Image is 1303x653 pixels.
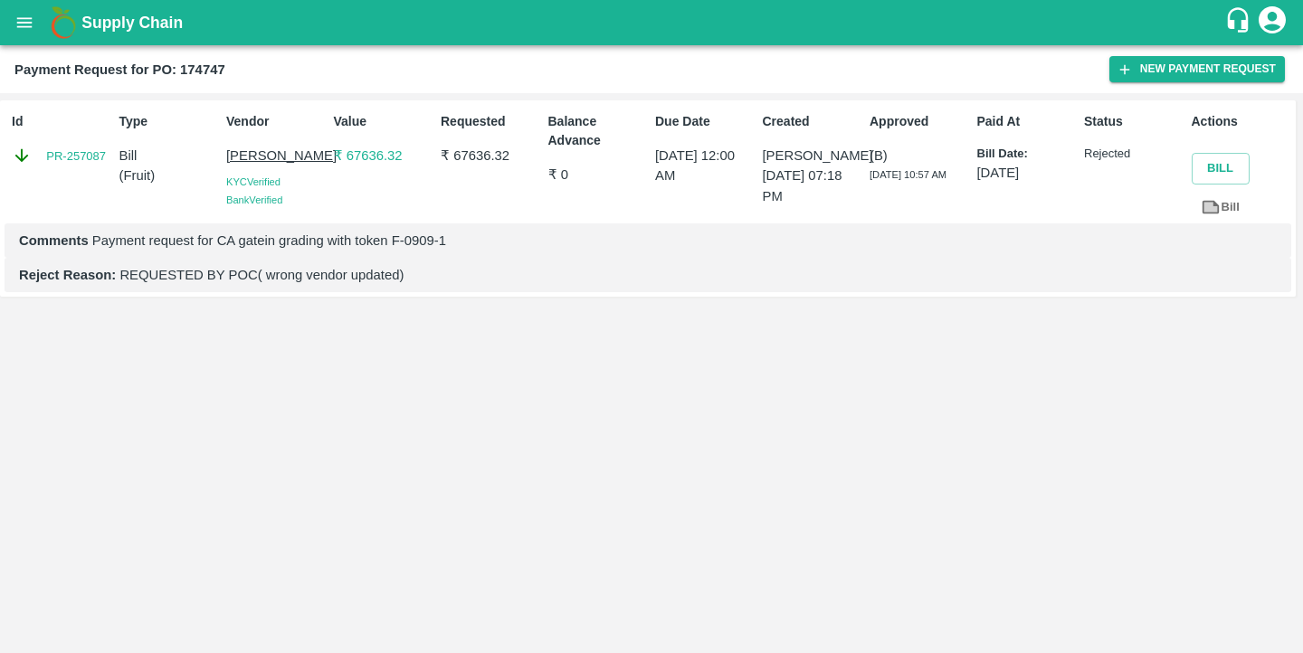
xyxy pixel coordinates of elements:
[1192,112,1291,131] p: Actions
[226,112,326,131] p: Vendor
[19,233,89,248] b: Comments
[763,112,862,131] p: Created
[14,62,225,77] b: Payment Request for PO: 174747
[763,166,862,206] p: [DATE] 07:18 PM
[548,165,648,185] p: ₹ 0
[226,176,281,187] span: KYC Verified
[119,146,219,166] p: Bill
[977,146,1077,163] p: Bill Date:
[1109,56,1285,82] button: New Payment Request
[119,166,219,185] p: ( Fruit )
[226,194,282,205] span: Bank Verified
[655,146,755,186] p: [DATE] 12:00 AM
[1192,192,1250,223] a: Bill
[4,2,45,43] button: open drawer
[1224,6,1256,39] div: customer-support
[12,112,111,131] p: Id
[1084,146,1184,163] p: Rejected
[870,169,946,180] span: [DATE] 10:57 AM
[81,10,1224,35] a: Supply Chain
[19,268,116,282] b: Reject Reason:
[977,112,1077,131] p: Paid At
[19,231,1277,251] p: Payment request for CA gatein grading with token F-0909-1
[1256,4,1289,42] div: account of current user
[763,146,862,166] p: [PERSON_NAME]
[977,163,1077,183] p: [DATE]
[1084,112,1184,131] p: Status
[441,146,540,166] p: ₹ 67636.32
[334,112,433,131] p: Value
[870,146,969,166] p: (B)
[655,112,755,131] p: Due Date
[441,112,540,131] p: Requested
[548,112,648,150] p: Balance Advance
[226,146,326,166] p: [PERSON_NAME]
[81,14,183,32] b: Supply Chain
[45,5,81,41] img: logo
[1192,153,1250,185] button: Bill
[334,146,433,166] p: ₹ 67636.32
[119,112,219,131] p: Type
[19,265,1277,285] p: REQUESTED BY POC( wrong vendor updated)
[46,147,106,166] a: PR-257087
[870,112,969,131] p: Approved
